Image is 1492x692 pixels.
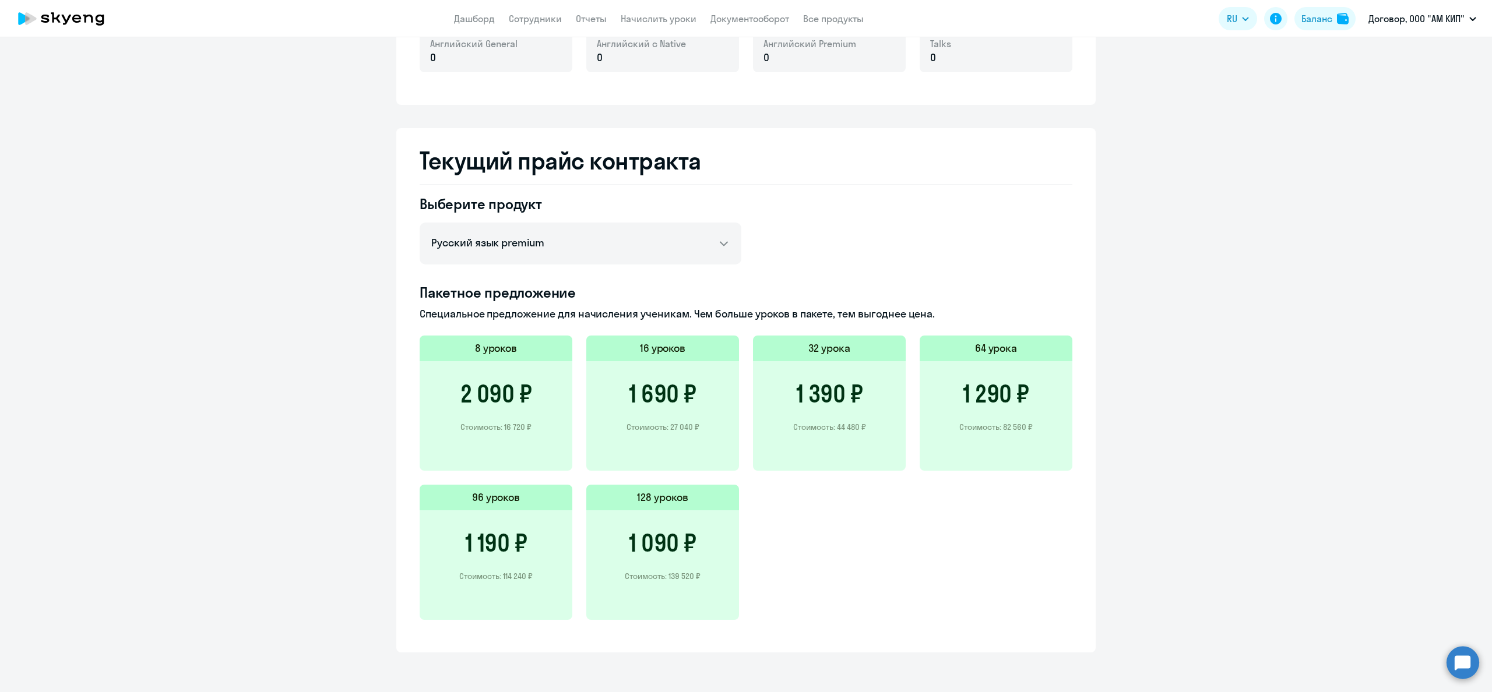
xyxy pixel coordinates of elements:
p: Стоимость: 139 520 ₽ [625,571,701,581]
button: RU [1219,7,1257,30]
h3: 1 290 ₽ [963,380,1029,408]
h5: 32 урока [808,341,850,356]
span: 0 [430,50,436,65]
h3: 1 090 ₽ [629,529,696,557]
p: Специальное предложение для начисления ученикам. Чем больше уроков в пакете, тем выгоднее цена. [420,306,1072,322]
h5: 64 урока [975,341,1018,356]
span: 0 [930,50,936,65]
h3: 1 690 ₽ [629,380,696,408]
p: Стоимость: 16 720 ₽ [460,422,532,432]
h4: Выберите продукт [420,195,741,213]
a: Отчеты [576,13,607,24]
h4: Пакетное предложение [420,283,1072,302]
p: Стоимость: 114 240 ₽ [459,571,533,581]
p: Договор, ООО "АМ КИП" [1368,12,1465,26]
p: Стоимость: 27 040 ₽ [627,422,699,432]
h2: Текущий прайс контракта [420,147,1072,175]
span: Английский General [430,37,518,50]
span: Английский с Native [597,37,686,50]
h3: 1 390 ₽ [796,380,863,408]
span: Английский Premium [763,37,856,50]
a: Сотрудники [509,13,562,24]
span: Talks [930,37,951,50]
span: 0 [597,50,603,65]
a: Документооборот [710,13,789,24]
button: Договор, ООО "АМ КИП" [1363,5,1482,33]
h5: 8 уроков [475,341,518,356]
a: Начислить уроки [621,13,696,24]
a: Все продукты [803,13,864,24]
div: Баланс [1301,12,1332,26]
h3: 1 190 ₽ [465,529,527,557]
h3: 2 090 ₽ [460,380,532,408]
h5: 16 уроков [640,341,686,356]
p: Стоимость: 44 480 ₽ [793,422,866,432]
span: 0 [763,50,769,65]
h5: 96 уроков [472,490,520,505]
button: Балансbalance [1294,7,1356,30]
p: Стоимость: 82 560 ₽ [959,422,1033,432]
h5: 128 уроков [637,490,688,505]
img: balance [1337,13,1349,24]
a: Дашборд [454,13,495,24]
span: RU [1227,12,1237,26]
